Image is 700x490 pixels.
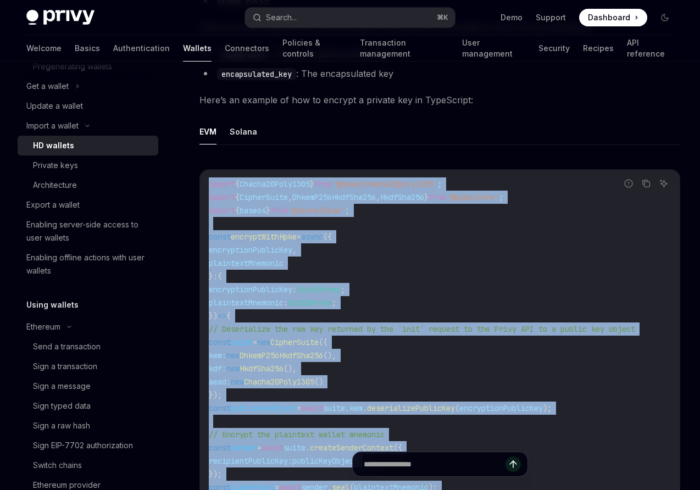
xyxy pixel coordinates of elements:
span: . [363,403,367,413]
span: encryptWithHpke [231,232,297,242]
span: kem: [209,350,226,360]
a: Sign a raw hash [18,416,158,436]
span: CipherSuite [270,337,319,347]
div: Sign EIP-7702 authorization [33,439,133,452]
span: . [305,443,310,453]
a: Enabling server-side access to user wallets [18,215,158,248]
span: => [218,311,226,321]
span: import [209,192,235,202]
span: Here’s an example of how to encrypt a private key in TypeScript: [199,92,680,108]
span: Uint8Array [297,285,341,294]
span: const [209,443,231,453]
span: const [209,232,231,242]
a: Connectors [225,35,269,62]
a: User management [462,35,525,62]
span: new [257,337,270,347]
span: createSenderContext [310,443,393,453]
div: Sign a transaction [33,360,97,373]
span: }); [209,390,222,400]
span: } [266,205,270,215]
span: publicKeyObject [231,403,297,413]
a: Switch chains [18,455,158,475]
span: suite [284,443,305,453]
span: ; [437,179,442,189]
span: await [301,403,323,413]
span: Chacha20Poly1305 [240,179,310,189]
span: import [209,179,235,189]
a: Welcome [26,35,62,62]
div: Import a wallet [26,119,79,132]
span: (), [284,364,297,374]
a: Authentication [113,35,170,62]
span: DhkemP256HkdfSha256 [292,192,376,202]
a: Basics [75,35,100,62]
a: Export a wallet [18,195,158,215]
span: ; [341,285,345,294]
span: Dashboard [588,12,630,23]
span: { [218,271,222,281]
span: } [209,271,213,281]
span: = [297,232,301,242]
span: from [270,205,288,215]
div: Export a wallet [26,198,80,211]
button: EVM [199,119,216,144]
a: Private keys [18,155,158,175]
span: const [209,337,231,347]
span: = [253,337,257,347]
div: Switch chains [33,459,82,472]
span: }) [209,311,218,321]
span: ; [499,192,503,202]
span: { [235,192,240,202]
span: new [226,350,240,360]
div: Enabling offline actions with user wallets [26,251,152,277]
div: HD wallets [33,139,74,152]
span: from [429,192,446,202]
a: Sign a message [18,376,158,396]
button: Send message [505,456,521,472]
div: Ethereum [26,320,60,333]
span: ; [345,205,349,215]
span: encryptionPublicKey [459,403,543,413]
a: Sign a transaction [18,357,158,376]
span: import [209,205,235,215]
span: '@hpke/chacha20poly1305' [332,179,437,189]
button: Solana [230,119,257,144]
li: : The encapsulated key [199,66,680,81]
span: base64 [240,205,266,215]
span: ({ [323,232,332,242]
a: Dashboard [579,9,647,26]
div: Sign a message [33,380,91,393]
a: Policies & controls [282,35,347,62]
span: () [314,377,323,387]
span: plaintextMnemonic [209,298,284,308]
div: Send a transaction [33,340,101,353]
span: = [297,403,301,413]
div: Get a wallet [26,80,69,93]
span: // Deserialize the raw key returned by the `init` request to the Privy API to a public key object [209,324,635,334]
a: Wallets [183,35,212,62]
a: Sign typed data [18,396,158,416]
a: Security [538,35,570,62]
img: dark logo [26,10,95,25]
span: { [235,205,240,215]
span: const [209,403,231,413]
div: Private keys [33,159,78,172]
span: sender [231,443,257,453]
a: Update a wallet [18,96,158,116]
span: // Encrypt the plaintext wallet mnemonic [209,430,385,439]
a: Architecture [18,175,158,195]
a: Enabling offline actions with user wallets [18,248,158,281]
a: API reference [627,35,674,62]
span: encryptionPublicKey [209,245,292,255]
span: ( [455,403,459,413]
span: new [226,364,240,374]
span: suite [323,403,345,413]
button: Ask AI [657,176,671,191]
div: Enabling server-side access to user wallets [26,218,152,244]
a: HD wallets [18,136,158,155]
span: : [284,298,288,308]
a: Send a transaction [18,337,158,357]
button: Search...⌘K [245,8,455,27]
span: , [292,245,297,255]
span: deserializePublicKey [367,403,455,413]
